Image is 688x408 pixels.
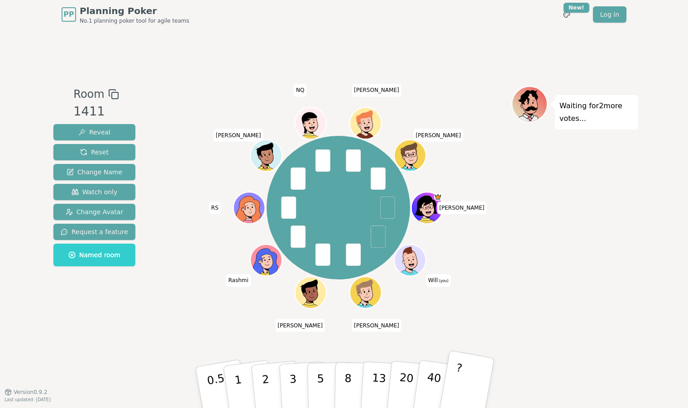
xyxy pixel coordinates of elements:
[5,389,48,396] button: Version0.9.2
[214,129,263,141] span: Click to change your name
[396,245,425,275] button: Click to change your avatar
[275,319,325,331] span: Click to change your name
[593,6,626,23] a: Log in
[14,389,48,396] span: Version 0.9.2
[564,3,589,13] div: New!
[437,202,487,214] span: Click to change your name
[226,274,251,287] span: Click to change your name
[209,202,221,214] span: Click to change your name
[5,397,51,402] span: Last updated: [DATE]
[68,250,120,259] span: Named room
[63,9,74,20] span: PP
[559,100,634,125] p: Waiting for 2 more votes...
[66,207,124,216] span: Change Avatar
[53,164,135,180] button: Change Name
[426,274,451,287] span: Click to change your name
[72,187,118,197] span: Watch only
[78,128,110,137] span: Reveal
[294,84,306,96] span: Click to change your name
[67,168,122,177] span: Change Name
[413,129,463,141] span: Click to change your name
[438,279,449,283] span: (you)
[352,319,401,331] span: Click to change your name
[80,148,109,157] span: Reset
[53,204,135,220] button: Change Avatar
[352,84,401,96] span: Click to change your name
[62,5,189,24] a: PPPlanning PokerNo.1 planning poker tool for agile teams
[53,144,135,160] button: Reset
[80,17,189,24] span: No.1 planning poker tool for agile teams
[73,102,119,121] div: 1411
[53,124,135,140] button: Reveal
[53,184,135,200] button: Watch only
[61,227,128,236] span: Request a feature
[73,86,104,102] span: Room
[80,5,189,17] span: Planning Poker
[559,6,575,23] button: New!
[53,224,135,240] button: Request a feature
[53,244,135,266] button: Named room
[434,193,442,201] span: Heidi is the host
